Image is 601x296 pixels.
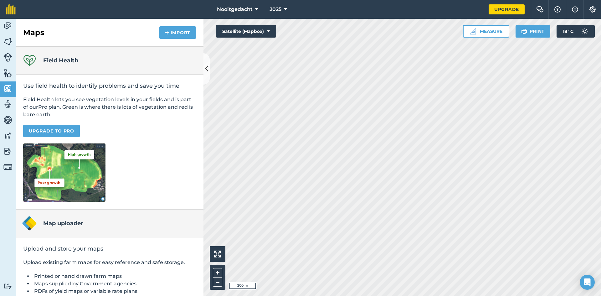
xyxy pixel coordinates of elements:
p: Field Health lets you see vegetation levels in your fields and is part of our . Green is where th... [23,96,196,118]
img: A question mark icon [554,6,561,13]
img: svg+xml;base64,PHN2ZyB4bWxucz0iaHR0cDovL3d3dy53My5vcmcvMjAwMC9zdmciIHdpZHRoPSI1NiIgaGVpZ2h0PSI2MC... [3,37,12,46]
img: svg+xml;base64,PD94bWwgdmVyc2lvbj0iMS4wIiBlbmNvZGluZz0idXRmLTgiPz4KPCEtLSBHZW5lcmF0b3I6IEFkb2JlIE... [3,100,12,109]
a: Pro plan [38,104,60,110]
img: svg+xml;base64,PD94bWwgdmVyc2lvbj0iMS4wIiBlbmNvZGluZz0idXRmLTgiPz4KPCEtLSBHZW5lcmF0b3I6IEFkb2JlIE... [3,163,12,171]
img: svg+xml;base64,PD94bWwgdmVyc2lvbj0iMS4wIiBlbmNvZGluZz0idXRmLTgiPz4KPCEtLSBHZW5lcmF0b3I6IEFkb2JlIE... [3,147,12,156]
h4: Map uploader [43,219,83,228]
h2: Upload and store your maps [23,245,196,252]
img: A cog icon [589,6,596,13]
button: – [213,278,222,287]
img: svg+xml;base64,PHN2ZyB4bWxucz0iaHR0cDovL3d3dy53My5vcmcvMjAwMC9zdmciIHdpZHRoPSI1NiIgaGVpZ2h0PSI2MC... [3,68,12,78]
img: svg+xml;base64,PD94bWwgdmVyc2lvbj0iMS4wIiBlbmNvZGluZz0idXRmLTgiPz4KPCEtLSBHZW5lcmF0b3I6IEFkb2JlIE... [3,115,12,125]
img: svg+xml;base64,PHN2ZyB4bWxucz0iaHR0cDovL3d3dy53My5vcmcvMjAwMC9zdmciIHdpZHRoPSI1NiIgaGVpZ2h0PSI2MC... [3,84,12,93]
h2: Maps [23,28,44,38]
img: svg+xml;base64,PHN2ZyB4bWxucz0iaHR0cDovL3d3dy53My5vcmcvMjAwMC9zdmciIHdpZHRoPSIxOSIgaGVpZ2h0PSIyNC... [521,28,527,35]
img: svg+xml;base64,PD94bWwgdmVyc2lvbj0iMS4wIiBlbmNvZGluZz0idXRmLTgiPz4KPCEtLSBHZW5lcmF0b3I6IEFkb2JlIE... [3,283,12,289]
span: 2025 [270,6,281,13]
img: fieldmargin Logo [6,4,16,14]
span: 18 ° C [563,25,573,38]
button: Print [516,25,551,38]
li: Maps supplied by Government agencies [33,280,196,288]
h4: Field Health [43,56,78,65]
img: svg+xml;base64,PHN2ZyB4bWxucz0iaHR0cDovL3d3dy53My5vcmcvMjAwMC9zdmciIHdpZHRoPSIxNyIgaGVpZ2h0PSIxNy... [572,6,578,13]
img: Map uploader logo [22,216,37,231]
p: Upload existing farm maps for easy reference and safe storage. [23,259,196,266]
a: Upgrade to Pro [23,125,80,137]
img: Ruler icon [470,28,476,34]
button: Measure [463,25,509,38]
button: Import [159,26,196,39]
img: svg+xml;base64,PD94bWwgdmVyc2lvbj0iMS4wIiBlbmNvZGluZz0idXRmLTgiPz4KPCEtLSBHZW5lcmF0b3I6IEFkb2JlIE... [3,131,12,140]
button: Satellite (Mapbox) [216,25,276,38]
li: Printed or hand drawn farm maps [33,273,196,280]
img: svg+xml;base64,PD94bWwgdmVyc2lvbj0iMS4wIiBlbmNvZGluZz0idXRmLTgiPz4KPCEtLSBHZW5lcmF0b3I6IEFkb2JlIE... [3,53,12,62]
img: svg+xml;base64,PD94bWwgdmVyc2lvbj0iMS4wIiBlbmNvZGluZz0idXRmLTgiPz4KPCEtLSBHZW5lcmF0b3I6IEFkb2JlIE... [3,21,12,31]
li: PDFs of yield maps or variable rate plans [33,288,196,295]
img: svg+xml;base64,PHN2ZyB4bWxucz0iaHR0cDovL3d3dy53My5vcmcvMjAwMC9zdmciIHdpZHRoPSIxNCIgaGVpZ2h0PSIyNC... [165,29,169,36]
img: Two speech bubbles overlapping with the left bubble in the forefront [536,6,544,13]
img: svg+xml;base64,PD94bWwgdmVyc2lvbj0iMS4wIiBlbmNvZGluZz0idXRmLTgiPz4KPCEtLSBHZW5lcmF0b3I6IEFkb2JlIE... [578,25,591,38]
button: 18 °C [557,25,595,38]
div: Open Intercom Messenger [580,275,595,290]
a: Upgrade [489,4,525,14]
button: + [213,268,222,278]
span: Nooitgedacht [217,6,253,13]
img: Four arrows, one pointing top left, one top right, one bottom right and the last bottom left [214,251,221,257]
h2: Use field health to identify problems and save you time [23,82,196,90]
